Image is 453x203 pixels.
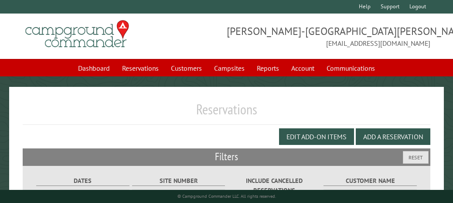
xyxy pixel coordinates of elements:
[209,60,250,76] a: Campsites
[132,176,225,186] label: Site Number
[403,151,429,164] button: Reset
[73,60,115,76] a: Dashboard
[36,176,129,186] label: Dates
[23,17,132,51] img: Campground Commander
[228,176,321,195] label: Include Cancelled Reservations
[177,193,276,199] small: © Campground Commander LLC. All rights reserved.
[252,60,284,76] a: Reports
[227,24,431,48] span: [PERSON_NAME]-[GEOGRAPHIC_DATA][PERSON_NAME] [EMAIL_ADDRESS][DOMAIN_NAME]
[324,176,416,186] label: Customer Name
[166,60,207,76] a: Customers
[117,60,164,76] a: Reservations
[321,60,380,76] a: Communications
[23,148,430,165] h2: Filters
[279,128,354,145] button: Edit Add-on Items
[23,101,430,125] h1: Reservations
[286,60,320,76] a: Account
[356,128,430,145] button: Add a Reservation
